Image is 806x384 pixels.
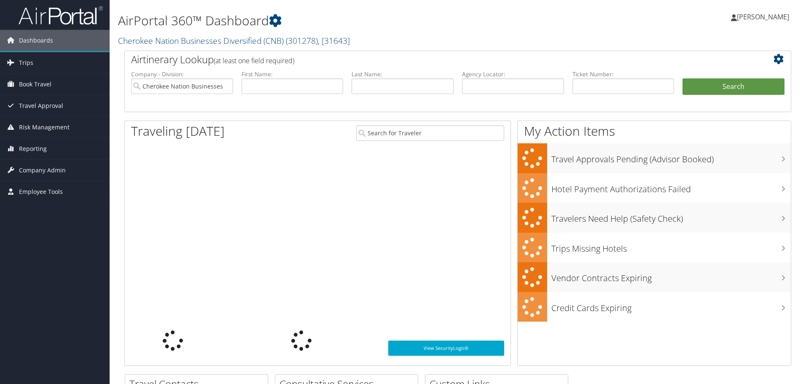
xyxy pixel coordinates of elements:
img: airportal-logo.png [19,5,103,25]
label: Agency Locator: [462,70,564,78]
h3: Travel Approvals Pending (Advisor Booked) [551,149,791,165]
h2: Airtinerary Lookup [131,52,729,67]
button: Search [682,78,785,95]
span: Employee Tools [19,181,63,202]
label: First Name: [242,70,344,78]
a: Trips Missing Hotels [518,233,791,263]
span: Risk Management [19,117,70,138]
h1: Traveling [DATE] [131,122,225,140]
span: Book Travel [19,74,51,95]
span: ( 301278 ) [286,35,318,46]
h3: Travelers Need Help (Safety Check) [551,209,791,225]
a: Travelers Need Help (Safety Check) [518,203,791,233]
span: , [ 31643 ] [318,35,350,46]
span: (at least one field required) [214,56,294,65]
span: [PERSON_NAME] [737,12,789,21]
a: Hotel Payment Authorizations Failed [518,173,791,203]
h3: Credit Cards Expiring [551,298,791,314]
a: Credit Cards Expiring [518,292,791,322]
label: Last Name: [352,70,454,78]
a: Vendor Contracts Expiring [518,262,791,292]
span: Company Admin [19,160,66,181]
span: Reporting [19,138,47,159]
h1: AirPortal 360™ Dashboard [118,12,571,30]
label: Ticket Number: [572,70,674,78]
h3: Vendor Contracts Expiring [551,268,791,284]
h3: Hotel Payment Authorizations Failed [551,179,791,195]
a: Cherokee Nation Businesses Diversified (CNB) [118,35,350,46]
span: Trips [19,52,33,73]
h3: Trips Missing Hotels [551,239,791,255]
label: Company - Division: [131,70,233,78]
span: Dashboards [19,30,53,51]
a: View SecurityLogic® [388,341,504,356]
a: [PERSON_NAME] [731,4,798,30]
input: Search for Traveler [356,125,504,141]
a: Travel Approvals Pending (Advisor Booked) [518,143,791,173]
h1: My Action Items [518,122,791,140]
span: Travel Approval [19,95,63,116]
